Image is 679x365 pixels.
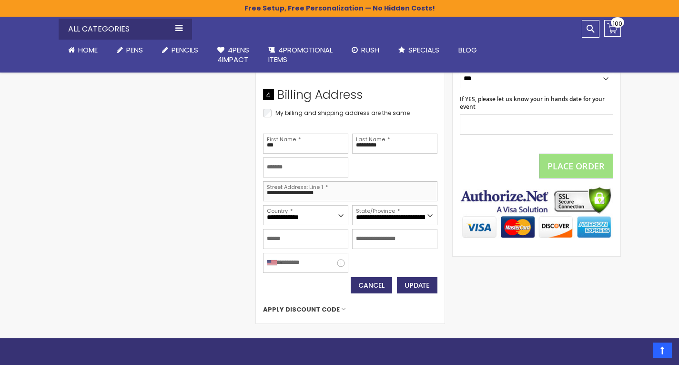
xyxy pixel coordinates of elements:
span: My billing and shipping address are the same [275,109,410,117]
a: Home [59,40,107,61]
span: Apply Discount Code [263,305,340,314]
a: 100 [604,20,621,37]
span: 4PROMOTIONAL ITEMS [268,45,333,64]
div: All Categories [59,19,192,40]
span: Pens [126,45,143,55]
span: Google Pay [314,65,347,73]
span: Cancel [358,281,385,290]
a: Pencils [152,40,208,61]
div: United States: +1 [263,253,285,272]
a: 4Pens4impact [208,40,259,71]
span: Specials [408,45,439,55]
span: Pencils [172,45,198,55]
button: Cancel [351,277,392,294]
button: Update [397,277,437,294]
a: Pens [107,40,152,61]
span: 4Pens 4impact [217,45,249,64]
div: Billing Address [263,87,437,108]
span: Rush [361,45,379,55]
a: Top [653,343,672,358]
span: 100 [613,19,622,28]
a: Blog [449,40,486,61]
span: Update [405,281,430,290]
a: Specials [389,40,449,61]
span: Home [78,45,98,55]
span: If YES, please let us know your in hands date for your event [460,95,605,111]
span: Blog [458,45,477,55]
a: 4PROMOTIONALITEMS [259,40,342,71]
a: Rush [342,40,389,61]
